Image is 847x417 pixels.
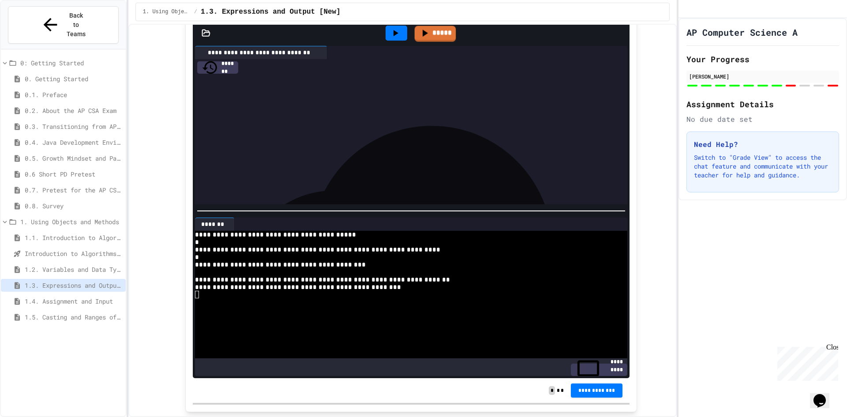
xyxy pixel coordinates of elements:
span: 0: Getting Started [20,58,122,68]
h1: AP Computer Science A [686,26,798,38]
span: / [194,8,197,15]
span: 0.5. Growth Mindset and Pair Programming [25,154,122,163]
div: Chat with us now!Close [4,4,61,56]
h2: Your Progress [686,53,839,65]
div: No due date set [686,114,839,124]
iframe: chat widget [774,343,838,381]
span: 0.4. Java Development Environments [25,138,122,147]
span: 0.2. About the AP CSA Exam [25,106,122,115]
span: 1.3. Expressions and Output [New] [201,7,341,17]
div: [PERSON_NAME] [689,72,836,80]
h3: Need Help? [694,139,832,150]
span: 1.3. Expressions and Output [New] [25,281,122,290]
span: 1. Using Objects and Methods [143,8,191,15]
span: 0.3. Transitioning from AP CSP to AP CSA [25,122,122,131]
span: 0.7. Pretest for the AP CSA Exam [25,185,122,195]
span: 1.1. Introduction to Algorithms, Programming, and Compilers [25,233,122,242]
button: Back to Teams [8,6,119,44]
span: 1.4. Assignment and Input [25,297,122,306]
span: 0.1. Preface [25,90,122,99]
h2: Assignment Details [686,98,839,110]
span: Introduction to Algorithms, Programming, and Compilers [25,249,122,258]
span: 0. Getting Started [25,74,122,83]
span: Back to Teams [66,11,86,39]
span: 1. Using Objects and Methods [20,217,122,226]
span: 1.2. Variables and Data Types [25,265,122,274]
p: Switch to "Grade View" to access the chat feature and communicate with your teacher for help and ... [694,153,832,180]
span: 0.8. Survey [25,201,122,210]
iframe: chat widget [810,382,838,408]
span: 0.6 Short PD Pretest [25,169,122,179]
span: 1.5. Casting and Ranges of Values [25,312,122,322]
